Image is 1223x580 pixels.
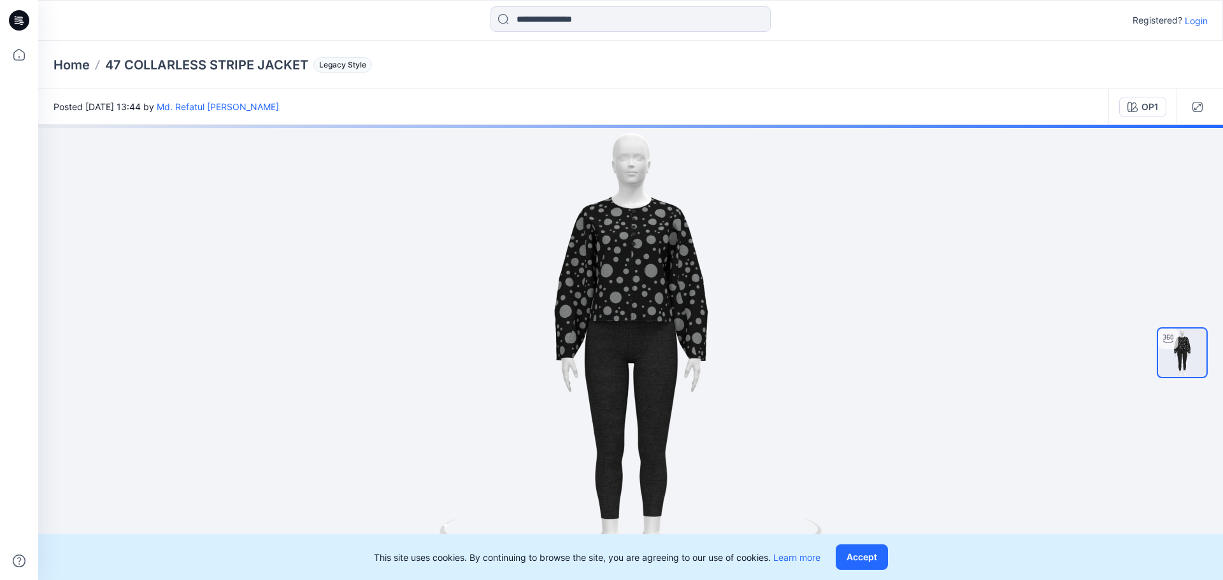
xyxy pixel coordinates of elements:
p: 47 COLLARLESS STRIPE JACKET [105,56,308,74]
span: Legacy Style [313,57,372,73]
button: Accept [836,544,888,570]
p: Registered? [1133,13,1182,28]
span: Posted [DATE] 13:44 by [54,100,279,113]
img: turntable-20-08-2025-07:48:27 [1158,329,1206,377]
div: OP1 [1141,100,1158,114]
p: Login [1185,14,1208,27]
button: Legacy Style [308,56,372,74]
a: Learn more [773,552,820,563]
p: This site uses cookies. By continuing to browse the site, you are agreeing to our use of cookies. [374,551,820,564]
button: OP1 [1119,97,1166,117]
a: Home [54,56,90,74]
a: Md. Refatul [PERSON_NAME] [157,101,279,112]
